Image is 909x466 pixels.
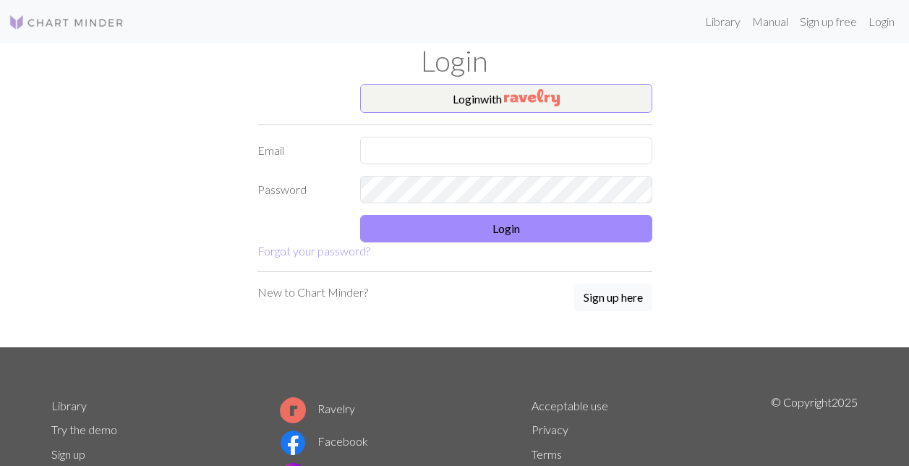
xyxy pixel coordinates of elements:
[249,137,352,164] label: Email
[280,402,355,415] a: Ravelry
[280,397,306,423] img: Ravelry logo
[257,284,368,301] p: New to Chart Minder?
[9,14,124,31] img: Logo
[574,284,652,313] a: Sign up here
[249,176,352,203] label: Password
[43,43,867,78] h1: Login
[51,423,117,436] a: Try the demo
[360,215,652,242] button: Login
[532,447,562,461] a: Terms
[51,399,87,412] a: Library
[699,7,746,36] a: Library
[746,7,794,36] a: Manual
[280,434,368,448] a: Facebook
[574,284,652,311] button: Sign up here
[532,423,568,436] a: Privacy
[51,447,85,461] a: Sign up
[794,7,863,36] a: Sign up free
[504,89,560,106] img: Ravelry
[532,399,608,412] a: Acceptable use
[360,84,652,113] button: Loginwith
[863,7,900,36] a: Login
[280,430,306,456] img: Facebook logo
[257,244,370,258] a: Forgot your password?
